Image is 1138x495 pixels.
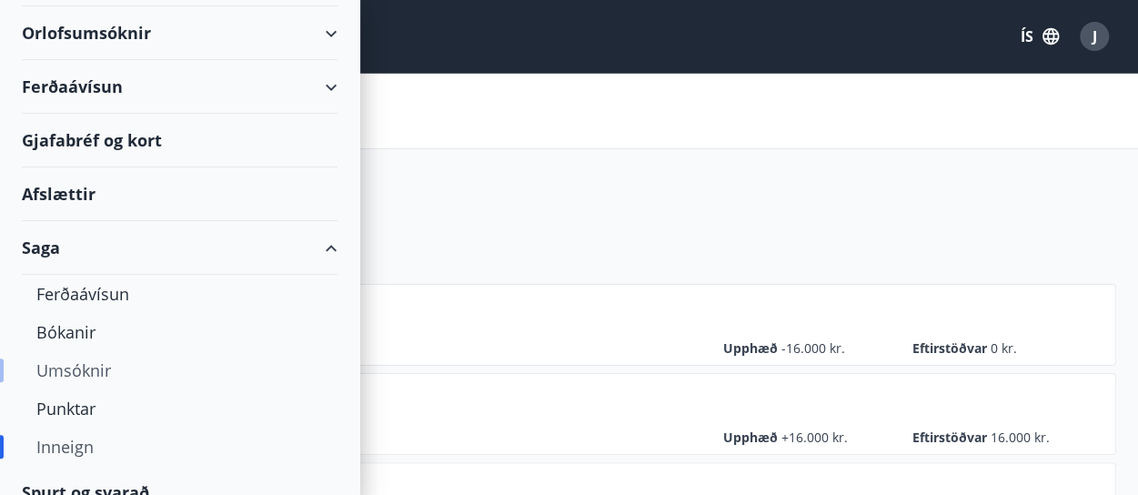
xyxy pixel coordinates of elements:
[22,60,337,114] div: Ferðaávísun
[36,275,323,313] div: Ferðaávísun
[912,429,1097,447] span: Eftirstöðvar
[991,429,1050,446] span: 16.000 kr.
[36,428,323,466] div: Inneign
[781,339,845,357] span: -16.000 kr.
[1093,26,1097,46] span: J
[723,339,908,358] span: Upphæð
[22,114,337,167] div: Gjafabréf og kort
[36,389,323,428] div: Punktar
[22,221,337,275] div: Saga
[1011,20,1069,53] button: ÍS
[912,339,1097,358] span: Eftirstöðvar
[723,429,908,447] span: Upphæð
[781,429,848,446] span: +16.000 kr.
[36,351,323,389] div: Umsóknir
[1073,15,1116,58] button: J
[22,167,337,221] div: Afslættir
[22,6,337,60] div: Orlofsumsóknir
[36,313,323,351] div: Bókanir
[991,339,1017,357] span: 0 kr.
